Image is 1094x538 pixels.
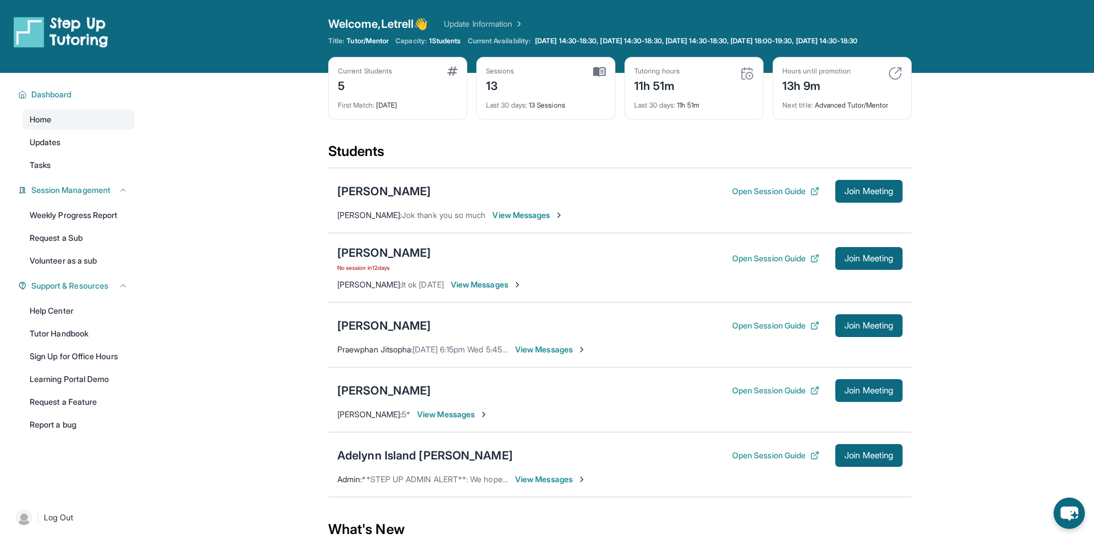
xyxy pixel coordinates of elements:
a: Request a Feature [23,392,134,412]
span: No session in 12 days [337,263,431,272]
a: Update Information [444,18,524,30]
div: Hours until promotion [782,67,851,76]
span: View Messages [451,279,522,290]
a: Sign Up for Office Hours [23,346,134,367]
span: [PERSON_NAME] : [337,409,402,419]
button: Join Meeting [835,379,903,402]
div: [PERSON_NAME] [337,183,431,199]
button: Session Management [27,184,128,196]
a: Report a bug [23,414,134,435]
button: Open Session Guide [732,253,819,264]
img: card [593,67,606,77]
img: Chevron-Right [479,410,488,419]
span: Join Meeting [844,255,893,262]
span: 1 Students [429,36,461,46]
img: Chevron-Right [577,345,586,354]
span: View Messages [492,210,564,221]
div: 11h 51m [634,76,680,94]
span: Next title : [782,101,813,109]
div: [DATE] [338,94,458,110]
a: Request a Sub [23,228,134,248]
div: Tutoring hours [634,67,680,76]
button: Join Meeting [835,247,903,270]
img: logo [14,16,108,48]
img: Chevron Right [512,18,524,30]
span: Last 30 days : [486,101,527,109]
button: Support & Resources [27,280,128,291]
span: [DATE] 14:30-18:30, [DATE] 14:30-18:30, [DATE] 14:30-18:30, [DATE] 18:00-19:30, [DATE] 14:30-18:30 [535,36,858,46]
span: Welcome, Letrell 👋 [328,16,428,32]
span: Home [30,114,51,125]
div: [PERSON_NAME] [337,318,431,334]
span: Capacity: [395,36,427,46]
span: Title: [328,36,344,46]
span: Tutor/Mentor [346,36,389,46]
span: Tasks [30,159,51,171]
div: 13 [486,76,515,94]
img: Chevron-Right [577,475,586,484]
span: Admin : [337,474,362,484]
img: Chevron-Right [513,280,522,289]
button: Dashboard [27,89,128,100]
div: [PERSON_NAME] [337,245,431,261]
div: Sessions [486,67,515,76]
span: [PERSON_NAME] : [337,210,402,220]
span: Jok thank you so much [402,210,485,220]
span: Support & Resources [31,280,108,291]
div: [PERSON_NAME] [337,383,431,399]
img: card [888,67,902,80]
a: Learning Portal Demo [23,369,134,389]
span: Join Meeting [844,322,893,329]
span: Join Meeting [844,387,893,394]
a: Volunteer as a sub [23,250,134,271]
div: Advanced Tutor/Mentor [782,94,902,110]
span: Log Out [44,512,74,523]
span: Last 30 days : [634,101,675,109]
div: 13 Sessions [486,94,606,110]
span: [DATE] 6:15pm Wed 5:45pm [413,344,513,354]
a: Updates [23,132,134,153]
a: Tasks [23,155,134,175]
span: View Messages [515,344,586,355]
span: Praewphan Jitsopha : [337,344,413,354]
span: Dashboard [31,89,72,100]
a: Home [23,109,134,130]
span: **STEP UP ADMIN ALERT**: We hope you have a great session [DATE]! -Mer @Step Up [362,474,683,484]
span: Join Meeting [844,188,893,195]
div: Students [328,142,912,167]
img: Chevron-Right [554,211,564,220]
span: | [36,511,39,524]
div: 13h 9m [782,76,851,94]
div: 5 [338,76,392,94]
div: Adelynn Island [PERSON_NAME] [337,447,513,463]
span: It ok [DATE] [402,280,444,289]
span: Current Availability: [468,36,530,46]
span: View Messages [515,474,586,485]
span: [PERSON_NAME] : [337,280,402,289]
span: Session Management [31,184,111,196]
img: card [740,67,754,80]
span: Updates [30,137,61,148]
a: Weekly Progress Report [23,205,134,225]
img: user-img [16,510,32,525]
button: Join Meeting [835,444,903,467]
button: Open Session Guide [732,186,819,197]
a: Help Center [23,301,134,321]
div: Current Students [338,67,392,76]
button: Open Session Guide [732,385,819,396]
a: |Log Out [11,505,134,530]
span: View Messages [417,409,488,420]
button: Join Meeting [835,180,903,203]
button: Join Meeting [835,314,903,337]
div: 11h 51m [634,94,754,110]
a: [DATE] 14:30-18:30, [DATE] 14:30-18:30, [DATE] 14:30-18:30, [DATE] 18:00-19:30, [DATE] 14:30-18:30 [533,36,860,46]
button: chat-button [1054,498,1085,529]
button: Open Session Guide [732,320,819,331]
span: Join Meeting [844,452,893,459]
button: Open Session Guide [732,450,819,461]
img: card [447,67,458,76]
span: First Match : [338,101,374,109]
a: Tutor Handbook [23,323,134,344]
